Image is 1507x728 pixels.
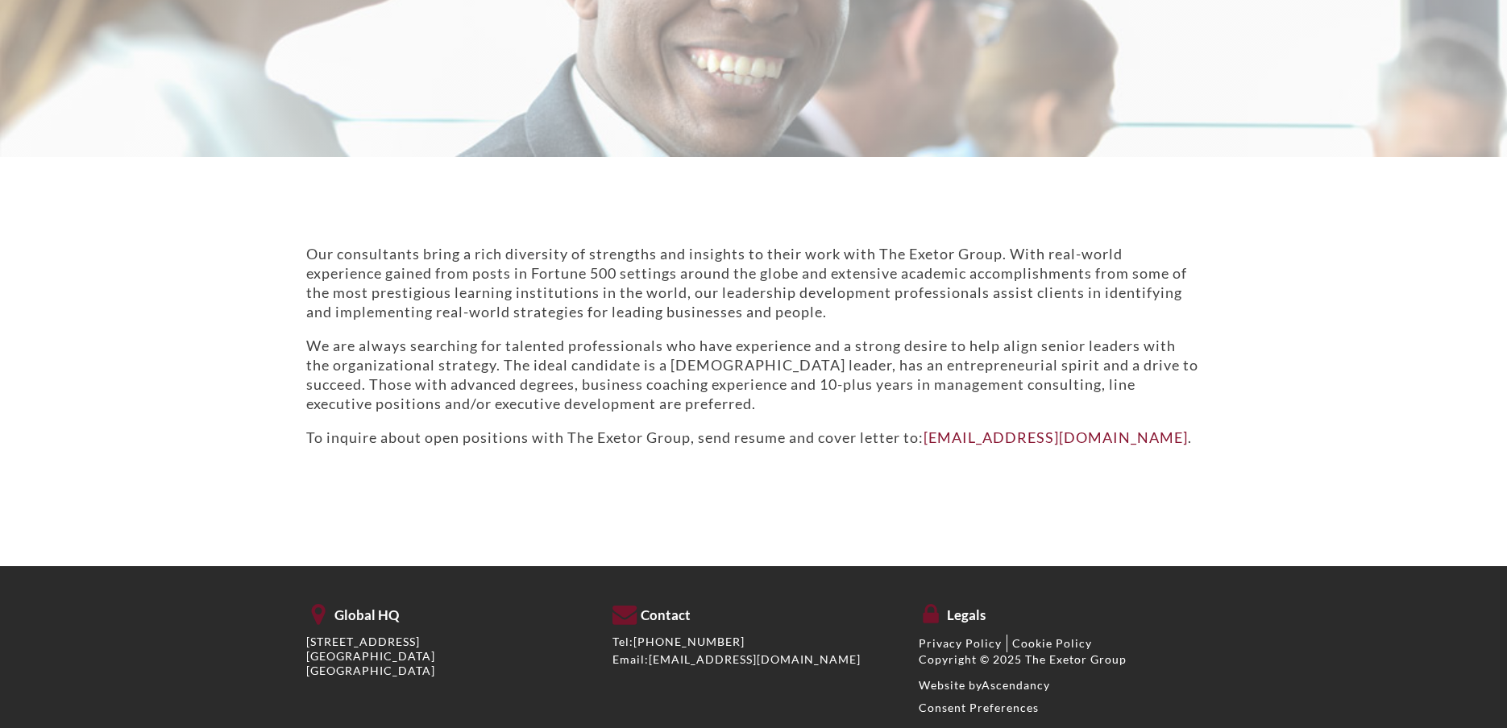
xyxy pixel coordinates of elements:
a: Privacy Policy [919,636,1002,650]
a: Cookie Policy [1012,636,1092,650]
p: To inquire about open positions with The Exetor Group, send resume and cover letter to: . [306,428,1201,447]
p: Our consultants bring a rich diversity of strengths and insights to their work with The Exetor Gr... [306,244,1201,321]
a: Consent Preferences [919,701,1039,714]
a: [EMAIL_ADDRESS][DOMAIN_NAME] [924,428,1188,446]
h5: Contact [612,600,895,623]
div: Website by [919,678,1201,693]
p: [STREET_ADDRESS] [GEOGRAPHIC_DATA] [GEOGRAPHIC_DATA] [306,635,588,679]
a: Ascendancy [982,678,1050,692]
h5: Global HQ [306,600,588,623]
div: Tel: [612,635,895,649]
div: Copyright © 2025 The Exetor Group [919,652,1201,667]
a: [EMAIL_ADDRESS][DOMAIN_NAME] [649,652,861,666]
div: Email: [612,652,895,667]
h5: Legals [919,600,1201,623]
a: [PHONE_NUMBER] [633,635,745,648]
p: We are always searching for talented professionals who have experience and a strong desire to hel... [306,336,1201,413]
